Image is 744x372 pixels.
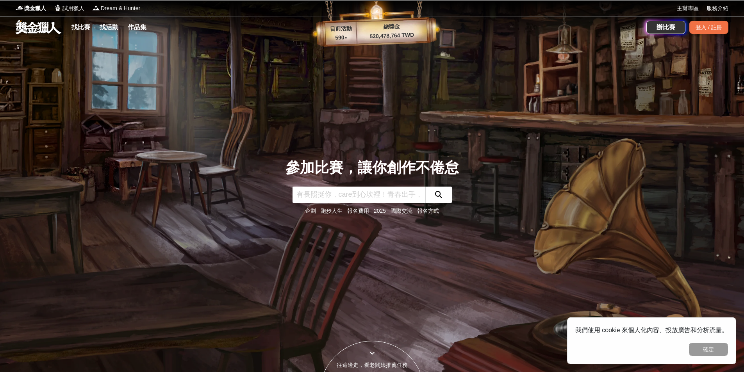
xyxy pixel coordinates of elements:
a: 找比賽 [68,22,93,33]
a: 2025 [374,208,386,214]
a: 作品集 [125,22,150,33]
p: 520,478,764 TWD [357,30,427,41]
a: 主辦專區 [677,4,699,12]
a: 跑步人生 [321,208,343,214]
a: 國際交流 [391,208,412,214]
a: 報名方式 [417,208,439,214]
p: 總獎金 [356,21,427,32]
a: 辦比賽 [646,21,685,34]
span: 我們使用 cookie 來個人化內容、投放廣告和分析流量。 [575,327,728,333]
a: Logo獎金獵人 [16,4,46,12]
button: 確定 [689,343,728,356]
span: Dream & Hunter [101,4,140,12]
span: 獎金獵人 [24,4,46,12]
p: 目前活動 [325,24,357,34]
div: 往這邊走，看老闆娘推薦任務 [320,361,425,369]
img: Logo [92,4,100,12]
img: Logo [54,4,62,12]
a: 企劃 [305,208,316,214]
div: 參加比賽，讓你創作不倦怠 [285,157,459,179]
div: 登入 / 註冊 [689,21,728,34]
span: 試用獵人 [62,4,84,12]
a: LogoDream & Hunter [92,4,140,12]
p: 590 ▴ [325,33,357,43]
img: Logo [16,4,23,12]
a: 報名費用 [347,208,369,214]
a: Logo試用獵人 [54,4,84,12]
a: 找活動 [96,22,121,33]
a: 服務介紹 [707,4,728,12]
input: 有長照挺你，care到心坎裡！青春出手，拍出照顧 影音徵件活動 [293,187,425,203]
